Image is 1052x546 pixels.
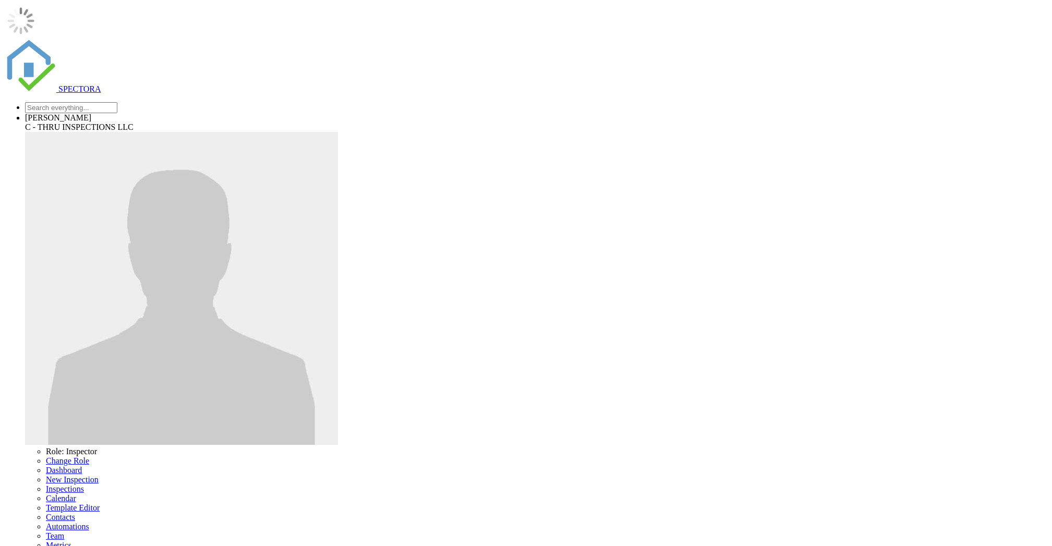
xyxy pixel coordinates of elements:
a: Inspections [46,484,84,493]
img: default-user-f0147aede5fd5fa78ca7ade42f37bd4542148d508eef1c3d3ea960f66861d68b.jpg [25,132,338,445]
input: Search everything... [25,102,117,113]
a: Contacts [46,513,75,521]
a: New Inspection [46,475,99,484]
a: SPECTORA [4,84,101,93]
a: Dashboard [46,466,82,475]
img: loading-93afd81d04378562ca97960a6d0abf470c8f8241ccf6a1b4da771bf876922d1b.gif [4,4,38,38]
span: SPECTORA [58,84,101,93]
span: Role: Inspector [46,447,97,456]
a: Team [46,531,64,540]
a: Change Role [46,456,89,465]
div: C - THRU INSPECTIONS LLC [25,123,1048,132]
a: Template Editor [46,503,100,512]
div: [PERSON_NAME] [25,113,1048,123]
a: Automations [46,522,89,531]
img: The Best Home Inspection Software - Spectora [4,40,56,92]
a: Calendar [46,494,76,503]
